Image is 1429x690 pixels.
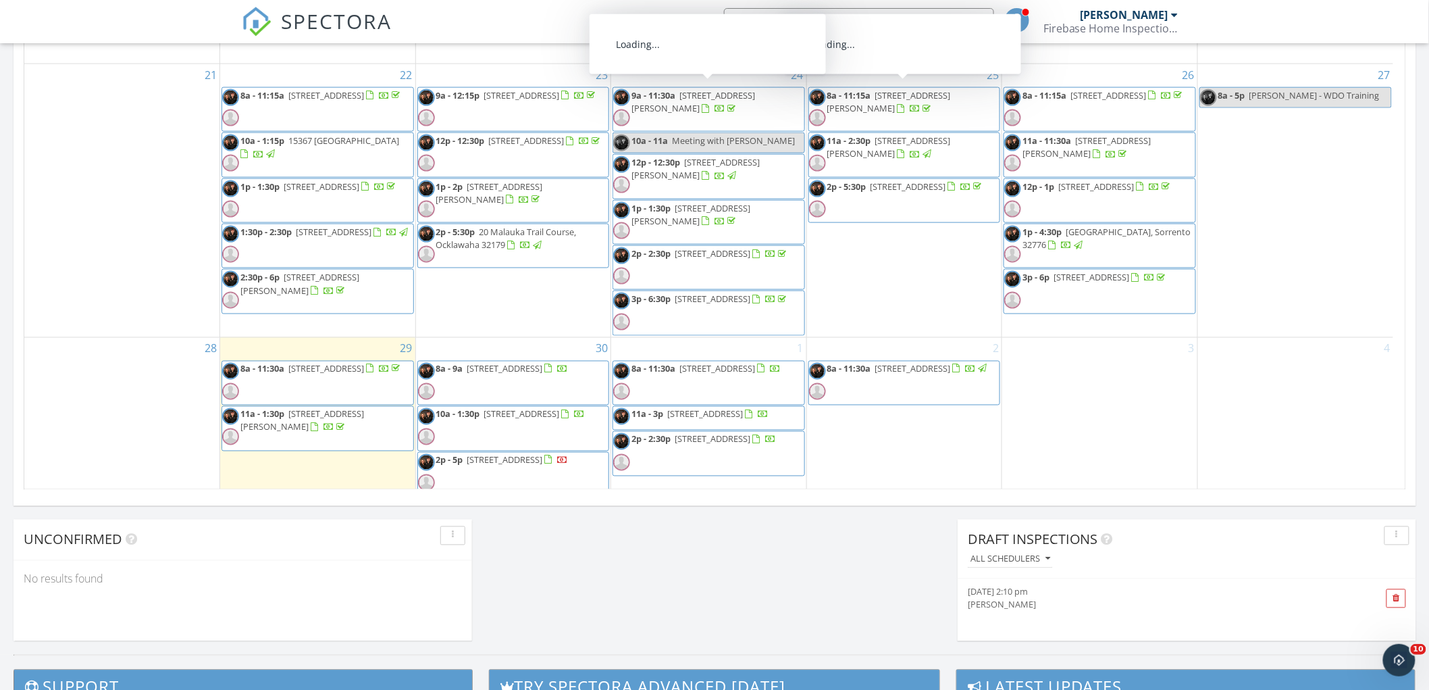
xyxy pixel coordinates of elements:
[484,89,560,101] span: [STREET_ADDRESS]
[220,64,416,337] td: Go to September 22, 2025
[418,408,435,425] img: sa900004xl.jpg
[436,226,577,251] a: 2p - 5:30p 20 Malauka Trail Course, Ocklawaha 32179
[1004,87,1196,132] a: 8a - 11:15a [STREET_ADDRESS]
[968,531,1098,549] span: Draft Inspections
[631,34,793,59] span: Select Logo and Font for business cards
[613,222,630,239] img: default-user-f0147aede5fd5fa78ca7ade42f37bd4542148d508eef1c3d3ea960f66861d68b.jpg
[631,408,663,420] span: 11a - 3p
[789,64,806,86] a: Go to September 24, 2025
[467,454,543,466] span: [STREET_ADDRESS]
[968,586,1333,599] div: [DATE] 2:10 pm
[809,180,826,197] img: sa900004xl.jpg
[675,247,750,260] span: [STREET_ADDRESS]
[675,293,750,305] span: [STREET_ADDRESS]
[631,89,675,101] span: 9a - 11:30a
[631,202,671,214] span: 1p - 1:30p
[613,291,805,335] a: 3p - 6:30p [STREET_ADDRESS]
[240,271,280,283] span: 2:30p - 6p
[14,561,472,597] div: No results found
[827,134,951,159] span: [STREET_ADDRESS][PERSON_NAME]
[809,89,826,106] img: sa900004xl.jpg
[436,226,577,251] span: 20 Malauka Trail Course, Ocklawaha 32179
[1022,226,1191,251] a: 1p - 4:30p [GEOGRAPHIC_DATA], Sorrento 32776
[613,268,630,285] img: default-user-f0147aede5fd5fa78ca7ade42f37bd4542148d508eef1c3d3ea960f66861d68b.jpg
[806,64,1002,337] td: Go to September 25, 2025
[1022,89,1185,101] a: 8a - 11:15a [STREET_ADDRESS]
[418,134,435,151] img: sa900004xl.jpg
[220,337,416,498] td: Go to September 29, 2025
[418,109,435,126] img: default-user-f0147aede5fd5fa78ca7ade42f37bd4542148d508eef1c3d3ea960f66861d68b.jpg
[436,134,603,147] a: 12p - 12:30p [STREET_ADDRESS]
[398,338,415,360] a: Go to September 29, 2025
[1004,226,1021,243] img: sa900004xl.jpg
[240,89,402,101] a: 8a - 11:15a [STREET_ADDRESS]
[631,363,675,375] span: 8a - 11:30a
[202,64,219,86] a: Go to September 21, 2025
[808,132,1001,177] a: 11a - 2:30p [STREET_ADDRESS][PERSON_NAME]
[222,201,239,218] img: default-user-f0147aede5fd5fa78ca7ade42f37bd4542148d508eef1c3d3ea960f66861d68b.jpg
[240,271,359,296] span: [STREET_ADDRESS][PERSON_NAME]
[871,180,946,193] span: [STREET_ADDRESS]
[1022,89,1066,101] span: 8a - 11:15a
[240,180,280,193] span: 1p - 1:30p
[970,555,1050,564] div: All schedulers
[827,363,989,375] a: 8a - 11:30a [STREET_ADDRESS]
[436,454,463,466] span: 2p - 5p
[808,361,1001,405] a: 8a - 11:30a [STREET_ADDRESS]
[1004,269,1196,314] a: 3p - 6p [STREET_ADDRESS]
[968,551,1053,569] button: All schedulers
[415,64,611,337] td: Go to September 23, 2025
[288,363,364,375] span: [STREET_ADDRESS]
[418,474,435,491] img: default-user-f0147aede5fd5fa78ca7ade42f37bd4542148d508eef1c3d3ea960f66861d68b.jpg
[613,87,805,132] a: 9a - 11:30a [STREET_ADDRESS][PERSON_NAME]
[1054,271,1129,283] span: [STREET_ADDRESS]
[1004,109,1021,126] img: default-user-f0147aede5fd5fa78ca7ade42f37bd4542148d508eef1c3d3ea960f66861d68b.jpg
[613,109,630,126] img: default-user-f0147aede5fd5fa78ca7ade42f37bd4542148d508eef1c3d3ea960f66861d68b.jpg
[436,363,463,375] span: 8a - 9a
[436,180,543,205] a: 1p - 2p [STREET_ADDRESS][PERSON_NAME]
[222,246,239,263] img: default-user-f0147aede5fd5fa78ca7ade42f37bd4542148d508eef1c3d3ea960f66861d68b.jpg
[809,383,826,400] img: default-user-f0147aede5fd5fa78ca7ade42f37bd4542148d508eef1c3d3ea960f66861d68b.jpg
[1383,644,1415,676] iframe: Intercom live chat
[808,87,1001,132] a: 8a - 11:15a [STREET_ADDRESS][PERSON_NAME]
[240,226,410,238] a: 1:30p - 2:30p [STREET_ADDRESS]
[222,428,239,445] img: default-user-f0147aede5fd5fa78ca7ade42f37bd4542148d508eef1c3d3ea960f66861d68b.jpg
[417,406,610,451] a: 10a - 1:30p [STREET_ADDRESS]
[968,586,1333,612] a: [DATE] 2:10 pm [PERSON_NAME]
[240,408,364,433] a: 11a - 1:30p [STREET_ADDRESS][PERSON_NAME]
[1022,134,1151,159] a: 11a - 11:30a [STREET_ADDRESS][PERSON_NAME]
[631,293,789,305] a: 3p - 6:30p [STREET_ADDRESS]
[418,454,435,471] img: sa900004xl.jpg
[827,363,871,375] span: 8a - 11:30a
[631,89,755,114] a: 9a - 11:30a [STREET_ADDRESS][PERSON_NAME]
[808,178,1001,223] a: 2p - 5:30p [STREET_ADDRESS]
[1022,271,1049,283] span: 3p - 6p
[1382,338,1393,360] a: Go to October 4, 2025
[222,363,239,380] img: sa900004xl.jpg
[436,408,480,420] span: 10a - 1:30p
[417,452,610,497] a: 2p - 5p [STREET_ADDRESS]
[436,134,485,147] span: 12p - 12:30p
[1200,89,1217,106] img: sa900004xl.jpg
[1022,180,1172,193] a: 12p - 1p [STREET_ADDRESS]
[242,7,271,36] img: The Best Home Inspection Software - Spectora
[1004,224,1196,268] a: 1p - 4:30p [GEOGRAPHIC_DATA], Sorrento 32776
[631,156,760,181] span: [STREET_ADDRESS][PERSON_NAME]
[809,155,826,172] img: default-user-f0147aede5fd5fa78ca7ade42f37bd4542148d508eef1c3d3ea960f66861d68b.jpg
[222,178,414,223] a: 1p - 1:30p [STREET_ADDRESS]
[222,271,239,288] img: sa900004xl.jpg
[613,156,630,173] img: sa900004xl.jpg
[613,200,805,245] a: 1p - 1:30p [STREET_ADDRESS][PERSON_NAME]
[809,109,826,126] img: default-user-f0147aede5fd5fa78ca7ade42f37bd4542148d508eef1c3d3ea960f66861d68b.jpg
[631,293,671,305] span: 3p - 6:30p
[240,89,284,101] span: 8a - 11:15a
[613,361,805,405] a: 8a - 11:30a [STREET_ADDRESS]
[240,271,359,296] a: 2:30p - 6p [STREET_ADDRESS][PERSON_NAME]
[631,247,789,260] a: 2p - 2:30p [STREET_ADDRESS]
[613,431,805,476] a: 2p - 2:30p [STREET_ADDRESS]
[436,226,475,238] span: 2p - 5:30p
[875,363,951,375] span: [STREET_ADDRESS]
[593,64,610,86] a: Go to September 23, 2025
[1002,337,1198,498] td: Go to October 3, 2025
[1004,134,1021,151] img: sa900004xl.jpg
